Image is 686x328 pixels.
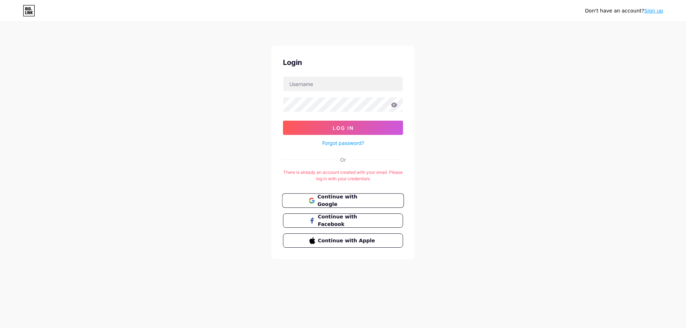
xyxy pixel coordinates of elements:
div: Don't have an account? [585,7,663,15]
button: Log In [283,121,403,135]
button: Continue with Facebook [283,213,403,228]
span: Continue with Google [317,193,377,208]
div: There is already an account created with your email. Please log in with your credentials [283,169,403,182]
a: Continue with Google [283,193,403,208]
button: Continue with Apple [283,233,403,248]
span: Continue with Facebook [318,213,377,228]
button: Continue with Google [282,193,404,208]
input: Username [283,77,403,91]
span: Log In [333,125,354,131]
a: Forgot password? [322,139,364,147]
div: Or [340,156,346,163]
a: Sign up [644,8,663,14]
span: Continue with Apple [318,237,377,244]
div: Login [283,57,403,68]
